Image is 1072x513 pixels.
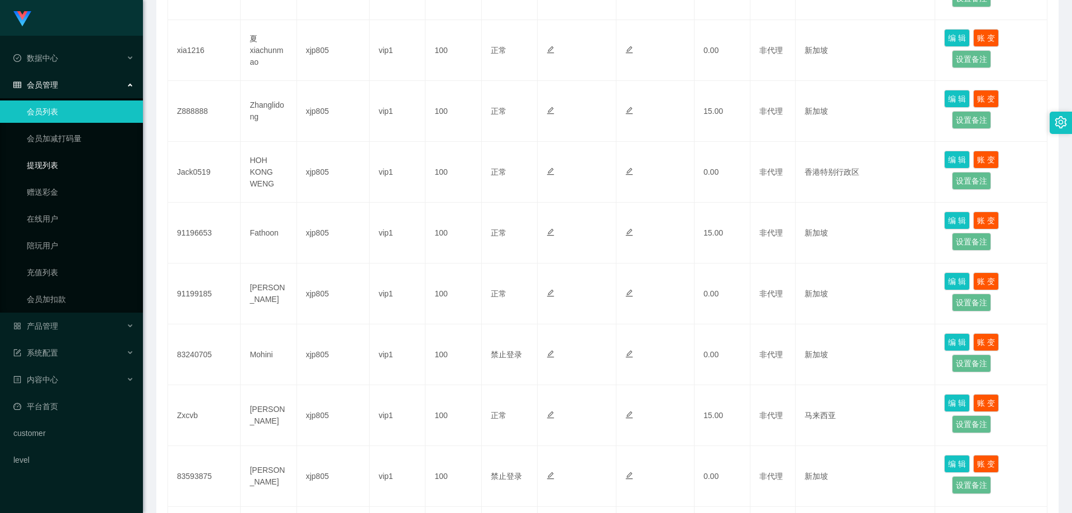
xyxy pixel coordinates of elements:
[491,107,506,116] span: 正常
[13,81,21,89] i: 图标: table
[944,333,970,351] button: 编 辑
[241,203,296,263] td: Fathoon
[168,203,241,263] td: 91196653
[168,142,241,203] td: Jack0519
[241,385,296,446] td: [PERSON_NAME]
[13,348,58,357] span: 系统配置
[13,376,21,383] i: 图标: profile
[241,20,296,81] td: 夏xiachunmao
[547,46,554,54] i: 图标: edit
[425,385,481,446] td: 100
[168,81,241,142] td: Z888888
[547,411,554,419] i: 图标: edit
[759,228,783,237] span: 非代理
[370,203,425,263] td: vip1
[1055,116,1067,128] i: 图标: setting
[952,354,991,372] button: 设置备注
[625,472,633,480] i: 图标: edit
[944,90,970,108] button: 编 辑
[491,472,522,481] span: 禁止登录
[27,234,134,257] a: 陪玩用户
[759,289,783,298] span: 非代理
[796,203,936,263] td: 新加坡
[695,81,750,142] td: 15.00
[13,54,21,62] i: 图标: check-circle-o
[796,142,936,203] td: 香港特别行政区
[952,476,991,494] button: 设置备注
[796,263,936,324] td: 新加坡
[625,46,633,54] i: 图标: edit
[13,395,134,418] a: 图标: dashboard平台首页
[973,272,999,290] button: 账 变
[13,449,134,471] a: level
[547,228,554,236] i: 图标: edit
[168,263,241,324] td: 91199185
[241,324,296,385] td: Mohini
[370,263,425,324] td: vip1
[13,349,21,357] i: 图标: form
[547,167,554,175] i: 图标: edit
[241,142,296,203] td: HOH KONG WENG
[13,54,58,63] span: 数据中心
[491,167,506,176] span: 正常
[625,289,633,297] i: 图标: edit
[973,29,999,47] button: 账 变
[547,107,554,114] i: 图标: edit
[695,324,750,385] td: 0.00
[168,324,241,385] td: 83240705
[491,411,506,420] span: 正常
[952,172,991,190] button: 设置备注
[944,151,970,169] button: 编 辑
[952,294,991,311] button: 设置备注
[944,394,970,412] button: 编 辑
[13,80,58,89] span: 会员管理
[944,455,970,473] button: 编 辑
[759,46,783,55] span: 非代理
[952,233,991,251] button: 设置备注
[297,385,370,446] td: xjp805
[425,142,481,203] td: 100
[425,20,481,81] td: 100
[241,81,296,142] td: Zhanglidong
[796,324,936,385] td: 新加坡
[973,212,999,229] button: 账 变
[297,142,370,203] td: xjp805
[952,415,991,433] button: 设置备注
[547,472,554,480] i: 图标: edit
[759,167,783,176] span: 非代理
[425,81,481,142] td: 100
[27,127,134,150] a: 会员加减打码量
[297,446,370,507] td: xjp805
[168,385,241,446] td: Zxcvb
[491,289,506,298] span: 正常
[425,324,481,385] td: 100
[297,324,370,385] td: xjp805
[297,20,370,81] td: xjp805
[695,263,750,324] td: 0.00
[370,385,425,446] td: vip1
[27,288,134,310] a: 会员加扣款
[13,375,58,384] span: 内容中心
[491,46,506,55] span: 正常
[973,151,999,169] button: 账 变
[952,111,991,129] button: 设置备注
[27,100,134,123] a: 会员列表
[491,350,522,359] span: 禁止登录
[241,446,296,507] td: [PERSON_NAME]
[370,81,425,142] td: vip1
[547,289,554,297] i: 图标: edit
[944,29,970,47] button: 编 辑
[944,272,970,290] button: 编 辑
[973,455,999,473] button: 账 变
[297,203,370,263] td: xjp805
[27,154,134,176] a: 提现列表
[27,181,134,203] a: 赠送彩金
[13,322,58,330] span: 产品管理
[973,90,999,108] button: 账 变
[759,350,783,359] span: 非代理
[547,350,554,358] i: 图标: edit
[695,203,750,263] td: 15.00
[625,228,633,236] i: 图标: edit
[952,50,991,68] button: 设置备注
[973,394,999,412] button: 账 变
